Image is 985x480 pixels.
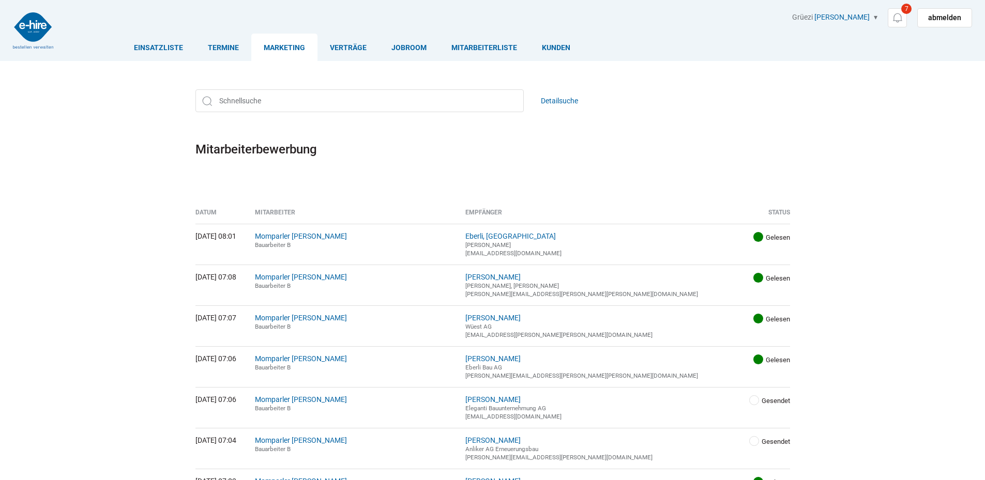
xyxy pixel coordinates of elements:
a: Momparler [PERSON_NAME] [255,273,347,281]
span: 28.03.2025 08:02:36 [753,273,763,283]
span: Gesendet [762,438,790,445]
span: Gelesen [766,315,790,323]
a: Termine [195,34,251,61]
span: 28.03.2025 08:07:57 [753,232,763,242]
a: [PERSON_NAME] [465,273,521,281]
small: [EMAIL_ADDRESS][DOMAIN_NAME] [465,250,562,257]
span: 7 [901,4,912,14]
a: Eberli, [GEOGRAPHIC_DATA] [465,232,556,240]
a: 7 [888,8,907,27]
small: [PERSON_NAME], [PERSON_NAME] [465,282,559,289]
div: Grüezi [792,13,972,27]
small: Bauarbeiter B [255,323,291,330]
img: logo2.png [13,12,53,49]
th: Status [723,209,790,224]
small: [PERSON_NAME][EMAIL_ADDRESS][PERSON_NAME][DOMAIN_NAME] [465,454,653,461]
a: Kunden [529,34,583,61]
small: Bauarbeiter B [255,282,291,289]
img: icon-notification.svg [891,11,904,24]
span: Gelesen [766,274,790,282]
span: Gelesen [766,234,790,241]
h1: Mitarbeiterbewerbung [195,138,790,160]
small: [EMAIL_ADDRESS][DOMAIN_NAME] [465,413,562,420]
span: Gelesen [766,356,790,364]
small: Bauarbeiter B [255,241,291,249]
th: Empfänger [458,209,723,224]
a: Momparler [PERSON_NAME] [255,436,347,444]
th: Datum [195,209,248,224]
a: [PERSON_NAME] [465,436,521,444]
a: abmelden [917,8,972,27]
small: Wüest AG [465,323,492,330]
a: Jobroom [379,34,439,61]
a: [PERSON_NAME] [465,395,521,404]
small: Eleganti Bauunternehmung AG [465,405,546,412]
span: 28.03.2025 07:09:51 [753,354,763,364]
small: [PERSON_NAME][EMAIL_ADDRESS][PERSON_NAME][PERSON_NAME][DOMAIN_NAME] [465,290,698,298]
small: [EMAIL_ADDRESS][PERSON_NAME][PERSON_NAME][DOMAIN_NAME] [465,331,653,338]
a: Momparler [PERSON_NAME] [255,354,347,363]
a: Mitarbeiterliste [439,34,529,61]
td: [DATE] 07:07 [195,305,248,346]
a: Verträge [317,34,379,61]
td: [DATE] 07:06 [195,387,248,428]
small: [PERSON_NAME] [465,241,511,249]
small: Eberli Bau AG [465,364,502,371]
small: Anliker AG Erneuerungsbau [465,445,538,453]
a: Momparler [PERSON_NAME] [255,314,347,322]
td: [DATE] 07:04 [195,428,248,469]
a: Detailsuche [541,89,578,112]
a: [PERSON_NAME] [814,13,870,21]
a: [PERSON_NAME] [465,354,521,363]
small: [PERSON_NAME][EMAIL_ADDRESS][PERSON_NAME][PERSON_NAME][DOMAIN_NAME] [465,372,698,379]
span: Gesendet [762,397,790,405]
td: [DATE] 08:01 [195,224,248,265]
a: [PERSON_NAME] [465,314,521,322]
small: Bauarbeiter B [255,445,291,453]
input: Schnellsuche [195,89,524,112]
small: Bauarbeiter B [255,364,291,371]
a: Marketing [251,34,317,61]
th: Mitarbeiter [247,209,458,224]
small: Bauarbeiter B [255,405,291,412]
td: [DATE] 07:08 [195,265,248,305]
a: Einsatzliste [122,34,195,61]
a: Momparler [PERSON_NAME] [255,395,347,404]
td: [DATE] 07:06 [195,346,248,387]
span: 28.03.2025 17:01:20 [753,314,763,323]
a: Momparler [PERSON_NAME] [255,232,347,240]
